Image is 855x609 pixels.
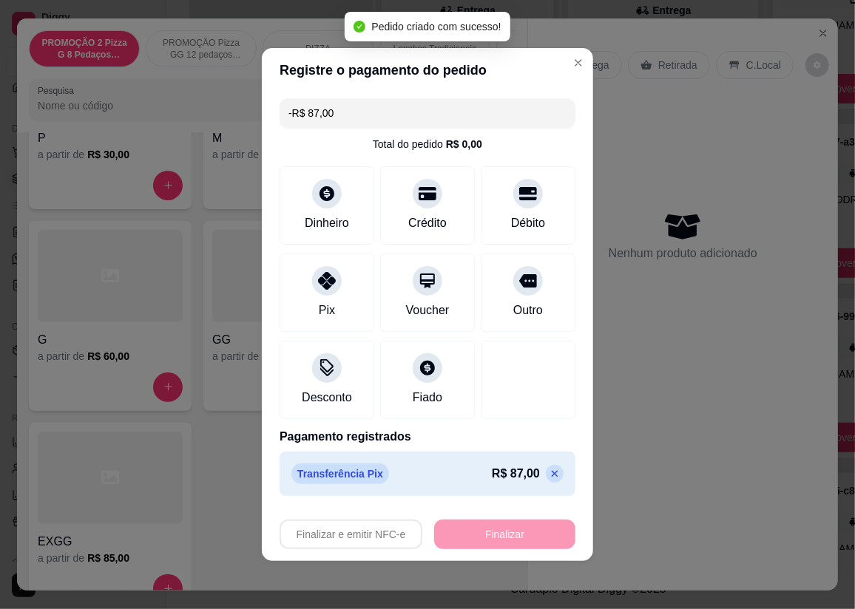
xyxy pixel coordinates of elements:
[319,302,335,319] div: Pix
[280,428,575,446] p: Pagamento registrados
[513,302,543,319] div: Outro
[305,214,349,232] div: Dinheiro
[291,463,389,484] p: Transferência Pix
[373,137,482,152] div: Total do pedido
[567,51,590,75] button: Close
[408,214,447,232] div: Crédito
[406,302,450,319] div: Voucher
[511,214,545,232] div: Débito
[288,98,567,128] input: Ex.: hambúrguer de cordeiro
[302,389,352,406] div: Desconto
[262,48,593,92] header: Registre o pagamento do pedido
[446,137,482,152] div: R$ 0,00
[371,21,501,33] span: Pedido criado com sucesso!
[492,465,540,483] p: R$ 87,00
[354,21,365,33] span: check-circle
[413,389,442,406] div: Fiado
